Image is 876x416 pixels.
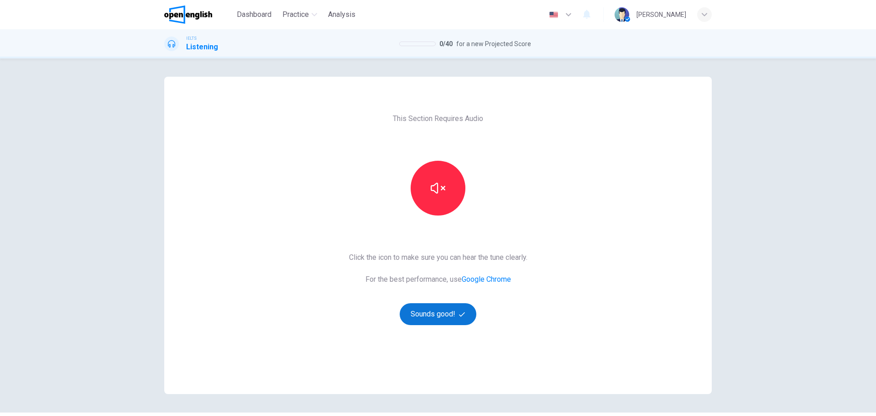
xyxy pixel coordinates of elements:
[439,38,453,49] span: 0 / 40
[615,7,629,22] img: Profile picture
[186,42,218,53] h1: Listening
[186,35,197,42] span: IELTS
[164,5,233,24] a: OpenEnglish logo
[456,38,531,49] span: for a new Projected Score
[233,6,275,23] button: Dashboard
[328,9,355,20] span: Analysis
[548,11,559,18] img: en
[237,9,271,20] span: Dashboard
[393,113,483,124] span: This Section Requires Audio
[324,6,359,23] button: Analysis
[164,5,212,24] img: OpenEnglish logo
[462,275,511,284] a: Google Chrome
[279,6,321,23] button: Practice
[636,9,686,20] div: [PERSON_NAME]
[400,303,476,325] button: Sounds good!
[349,252,527,263] span: Click the icon to make sure you can hear the tune clearly.
[282,9,309,20] span: Practice
[349,274,527,285] span: For the best performance, use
